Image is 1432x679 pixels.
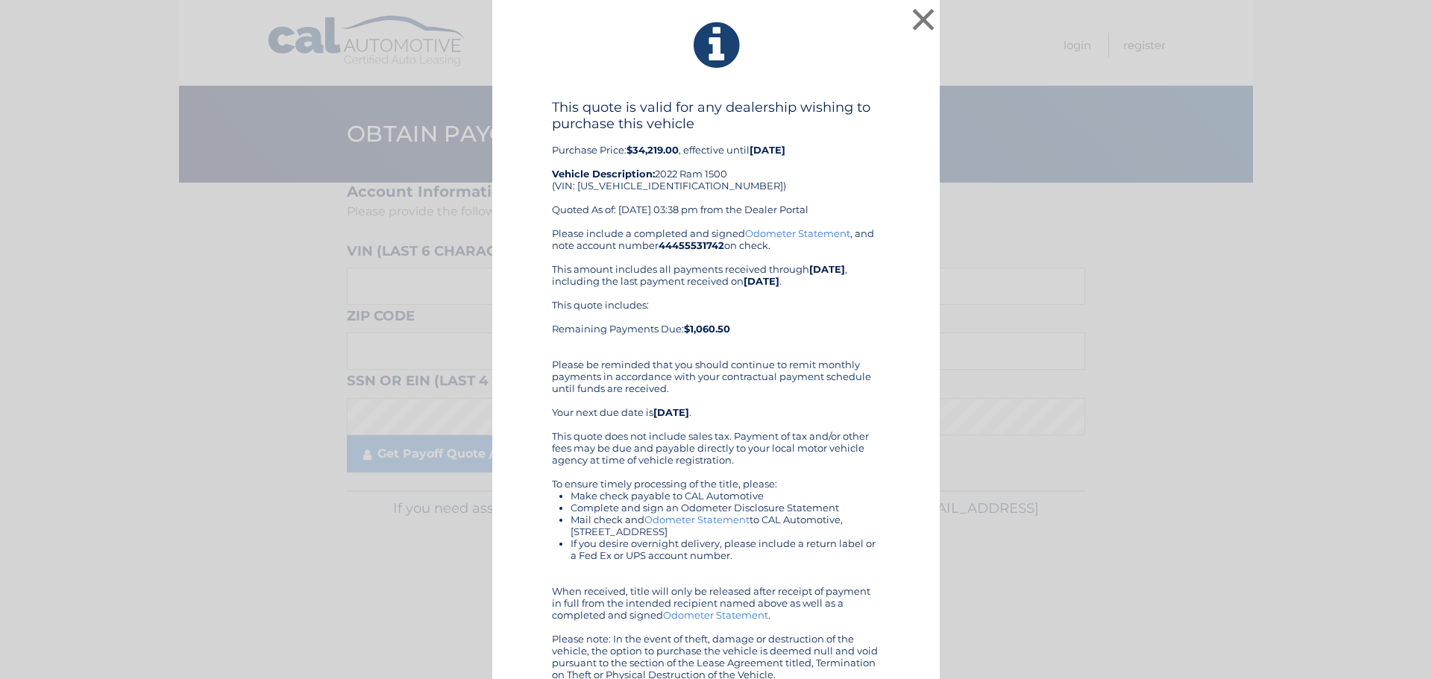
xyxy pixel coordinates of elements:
[684,323,730,335] b: $1,060.50
[571,537,880,561] li: If you desire overnight delivery, please include a return label or a Fed Ex or UPS account number.
[552,99,880,132] h4: This quote is valid for any dealership wishing to purchase this vehicle
[552,99,880,227] div: Purchase Price: , effective until 2022 Ram 1500 (VIN: [US_VEHICLE_IDENTIFICATION_NUMBER]) Quoted ...
[571,490,880,502] li: Make check payable to CAL Automotive
[571,502,880,514] li: Complete and sign an Odometer Disclosure Statement
[663,609,768,621] a: Odometer Statement
[908,4,938,34] button: ×
[750,144,785,156] b: [DATE]
[744,275,779,287] b: [DATE]
[745,227,850,239] a: Odometer Statement
[809,263,845,275] b: [DATE]
[552,168,655,180] strong: Vehicle Description:
[653,406,689,418] b: [DATE]
[644,514,750,525] a: Odometer Statement
[659,239,724,251] b: 44455531742
[571,514,880,537] li: Mail check and to CAL Automotive, [STREET_ADDRESS]
[552,299,880,347] div: This quote includes: Remaining Payments Due:
[626,144,679,156] b: $34,219.00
